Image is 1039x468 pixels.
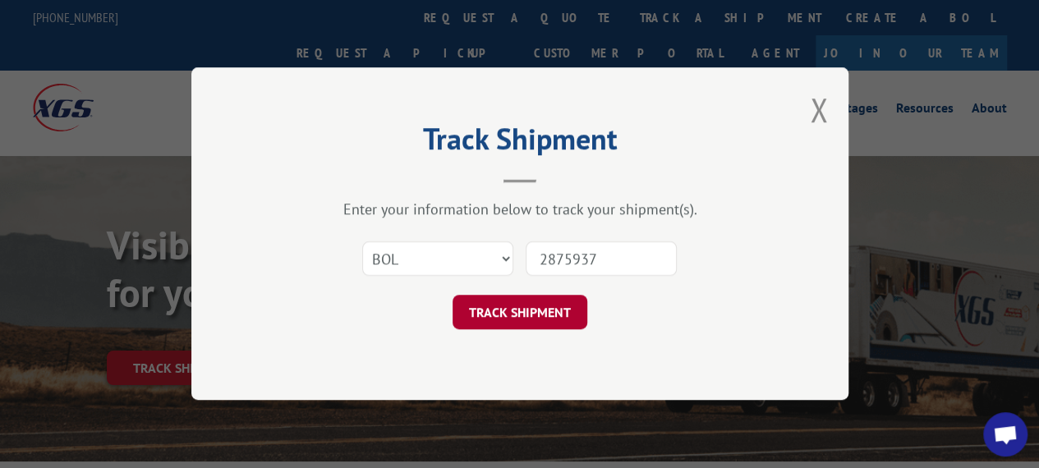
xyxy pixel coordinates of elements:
div: Open chat [983,412,1028,457]
button: TRACK SHIPMENT [453,296,587,330]
button: Close modal [810,88,828,131]
div: Enter your information below to track your shipment(s). [274,200,766,219]
input: Number(s) [526,242,677,277]
h2: Track Shipment [274,127,766,158]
